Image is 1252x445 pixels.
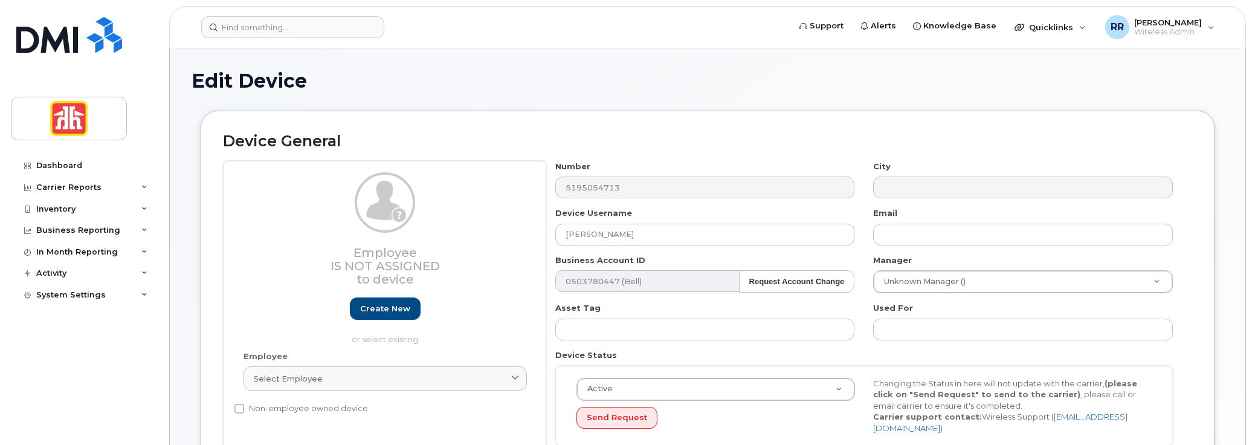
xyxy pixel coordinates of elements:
[244,366,527,391] a: Select employee
[223,133,1192,150] h2: Device General
[192,70,1224,91] h1: Edit Device
[874,271,1172,293] a: Unknown Manager ()
[244,334,527,345] p: or select existing
[357,272,414,287] span: to device
[873,161,891,172] label: City
[555,255,645,266] label: Business Account ID
[749,277,845,286] strong: Request Account Change
[576,407,657,429] button: Send Request
[234,404,244,414] input: Non-employee owned device
[873,302,913,314] label: Used For
[873,412,1128,433] a: [EMAIL_ADDRESS][DOMAIN_NAME]
[244,351,288,362] label: Employee
[254,373,323,385] span: Select employee
[350,297,421,320] a: Create new
[244,246,527,286] h3: Employee
[864,378,1161,434] div: Changing the Status in here will not update with the carrier, , please call or email carrier to e...
[555,349,617,361] label: Device Status
[873,207,897,219] label: Email
[555,161,590,172] label: Number
[577,378,854,400] a: Active
[234,401,368,416] label: Non-employee owned device
[873,255,912,266] label: Manager
[580,383,613,394] span: Active
[331,259,440,273] span: Is not assigned
[877,276,966,287] span: Unknown Manager ()
[555,302,601,314] label: Asset Tag
[739,270,855,293] button: Request Account Change
[555,207,632,219] label: Device Username
[873,412,982,421] strong: Carrier support contact:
